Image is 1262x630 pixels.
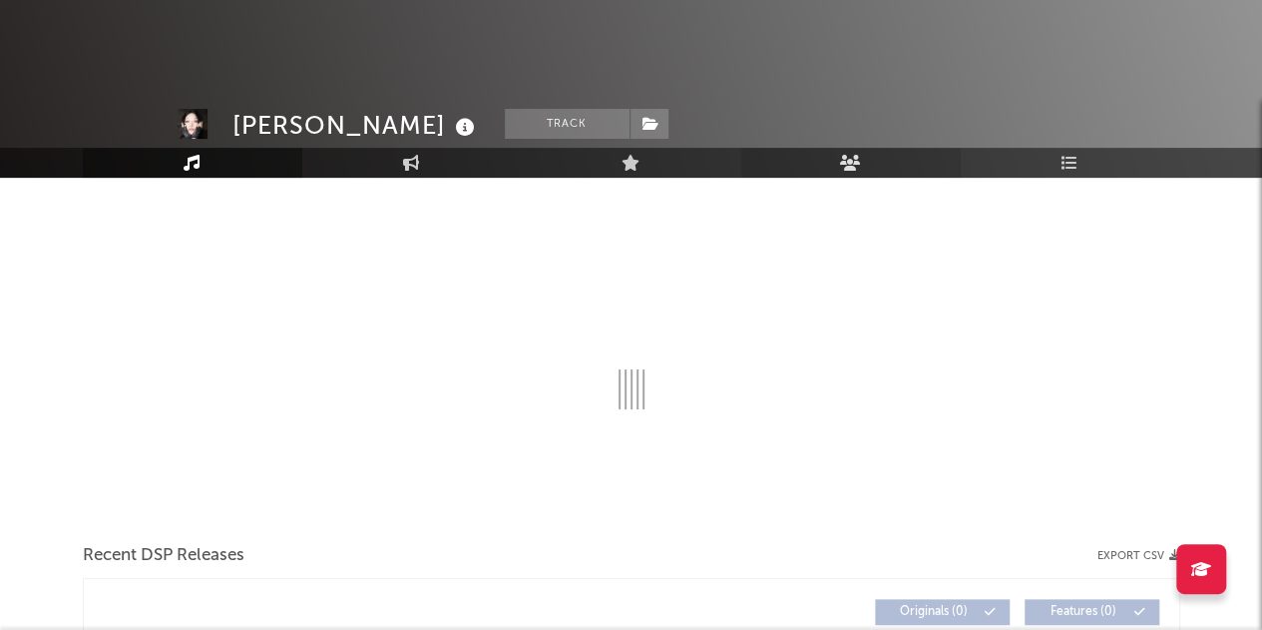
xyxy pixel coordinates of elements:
span: Recent DSP Releases [83,544,244,568]
span: Features ( 0 ) [1038,606,1129,618]
span: Originals ( 0 ) [888,606,980,618]
button: Originals(0) [875,599,1010,625]
button: Features(0) [1025,599,1159,625]
button: Track [505,109,630,139]
button: Export CSV [1097,550,1180,562]
div: [PERSON_NAME] [232,109,480,142]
